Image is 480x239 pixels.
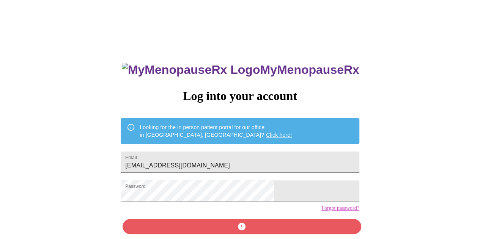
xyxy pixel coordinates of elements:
h3: Log into your account [121,89,359,103]
img: MyMenopauseRx Logo [122,63,260,77]
a: Forgot password? [321,205,359,211]
a: Click here! [266,132,292,138]
div: Looking for the in person patient portal for our office in [GEOGRAPHIC_DATA], [GEOGRAPHIC_DATA]? [140,120,292,142]
h3: MyMenopauseRx [122,63,359,77]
